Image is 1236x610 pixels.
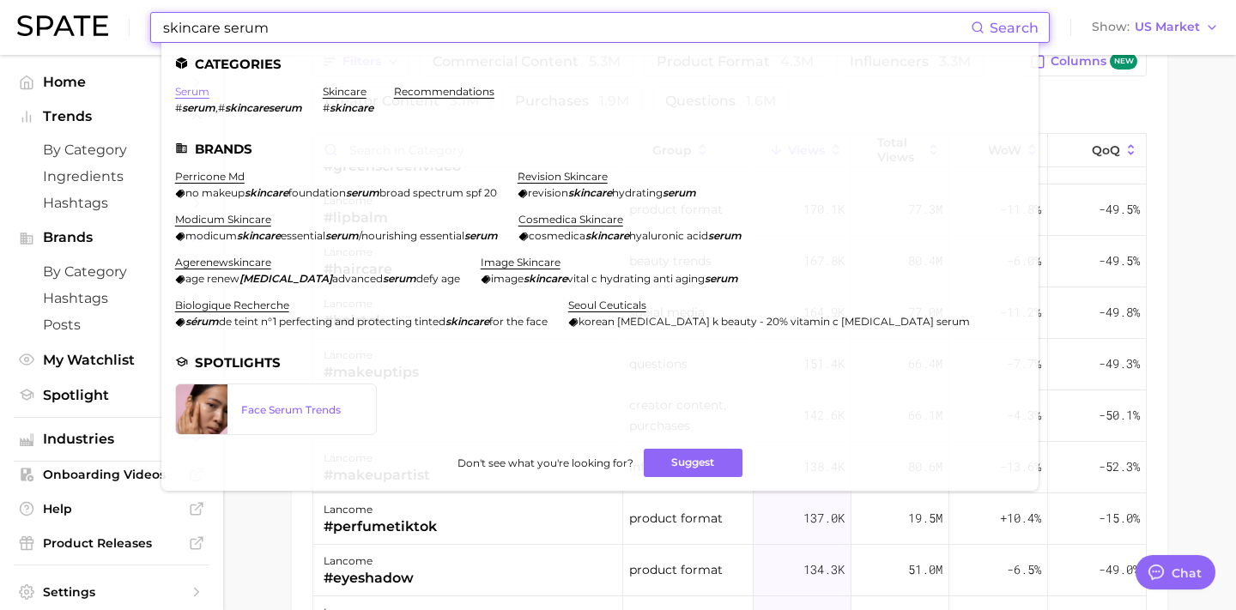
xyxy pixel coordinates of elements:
a: revision skincare [518,170,608,183]
a: Face Serum Trends [175,384,378,435]
span: Posts [43,317,180,333]
span: Show [1092,22,1130,32]
span: modicum [185,229,237,242]
span: Home [43,74,180,90]
em: skincare [524,272,567,285]
span: Trends [43,109,180,124]
span: -7.7% [1007,353,1041,374]
span: My Watchlist [43,352,180,368]
span: hyaluronic acid [629,229,708,242]
a: Settings [14,579,209,605]
em: serum [464,229,498,242]
span: Ingredients [43,168,180,184]
li: Spotlights [175,355,1025,370]
span: by Category [43,142,180,158]
div: #eyeshadow [324,568,414,589]
span: -49.8% [1099,302,1140,323]
span: # [218,101,225,114]
span: de teint n°1 perfecting and protecting tinted [219,315,445,328]
span: cosmedica [529,229,585,242]
button: ShowUS Market [1088,16,1223,39]
span: age renew [185,272,239,285]
em: skincare [245,186,288,199]
a: agerenewskincare [175,256,271,269]
a: seoul ceuticals [568,299,646,311]
em: skincareserum [225,101,302,114]
span: Search [990,20,1039,36]
em: serum [663,186,696,199]
span: new [1110,53,1137,69]
em: serum [708,229,742,242]
a: Hashtags [14,285,209,311]
li: Categories [175,57,1025,71]
span: -6.5% [1007,559,1041,580]
span: no makeup [185,186,245,199]
input: Search here for a brand, industry, or ingredient [161,13,971,42]
div: Face Serum Trends [241,403,363,416]
a: Onboarding Videos [14,462,209,487]
span: by Category [43,263,180,280]
img: SPATE [17,15,108,36]
button: Brands [14,225,209,251]
span: -49.3% [1099,353,1140,374]
a: biologique recherche [175,299,289,311]
a: Product Releases [14,530,209,556]
a: Hashtags [14,190,209,216]
span: 51.0m [908,559,942,580]
a: modicum skincare [175,213,271,226]
span: 137.0k [803,508,845,528]
li: Brands [175,142,1025,156]
span: Spotlight [43,387,180,403]
span: Settings [43,584,180,600]
em: [MEDICAL_DATA] [239,272,332,285]
button: QoQ [1048,134,1146,167]
span: # [175,101,182,114]
em: serum [346,186,379,199]
div: , [175,101,302,114]
span: broad spectrum spf 20 [379,186,497,199]
button: Industries [14,426,209,452]
span: Don't see what you're looking for? [457,456,633,469]
span: 19.5m [908,508,942,528]
span: korean [MEDICAL_DATA] k beauty - 20% vitamin c [MEDICAL_DATA] serum [579,315,970,328]
a: serum [175,85,209,98]
span: for the face [489,315,548,328]
span: -11.2% [1000,302,1041,323]
span: -49.0% [1099,559,1140,580]
span: Product Releases [43,535,180,551]
em: sérum [185,315,219,328]
span: product format [629,559,723,580]
span: -49.5% [1099,251,1140,271]
span: Columns [1051,53,1137,69]
a: image skincare [481,256,560,269]
span: -4.3% [1007,405,1041,426]
span: vital c hydrating anti aging [567,272,705,285]
em: skincare [330,101,373,114]
span: US Market [1135,22,1200,32]
span: -52.3% [1099,456,1140,477]
button: Trends [14,104,209,130]
div: lancome [324,499,437,520]
a: by Category [14,258,209,285]
a: recommendations [394,85,494,98]
span: -49.5% [1099,199,1140,220]
span: -50.1% [1099,405,1140,426]
a: Spotlight [14,382,209,408]
span: product format [629,508,723,528]
em: serum [325,229,359,242]
span: +10.4% [1000,508,1041,528]
span: foundation [288,186,346,199]
a: Posts [14,311,209,338]
em: skincare [585,229,629,242]
em: serum [705,272,738,285]
a: Home [14,69,209,95]
em: skincare [445,315,489,328]
span: -6.0% [1007,251,1041,271]
em: skincare [237,229,281,242]
span: -11.8% [1000,199,1041,220]
div: lancome [324,551,414,571]
a: cosmedica skincare [518,213,623,226]
button: Columnsnew [1021,47,1147,76]
em: serum [383,272,416,285]
span: Help [43,501,180,516]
